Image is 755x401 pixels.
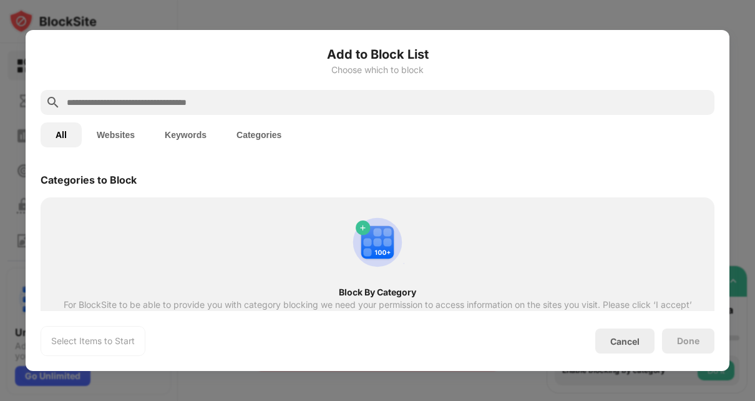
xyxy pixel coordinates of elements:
[82,122,150,147] button: Websites
[497,309,554,320] span: Privacy Policy
[610,336,640,347] div: Cancel
[63,287,692,297] div: Block By Category
[63,300,692,320] div: For BlockSite to be able to provide you with category blocking we need your permission to access ...
[46,95,61,110] img: search.svg
[41,174,137,186] div: Categories to Block
[150,122,222,147] button: Keywords
[41,122,82,147] button: All
[677,336,699,346] div: Done
[41,45,714,64] h6: Add to Block List
[41,65,714,75] div: Choose which to block
[348,212,407,272] img: category-add.svg
[51,335,135,347] div: Select Items to Start
[222,122,296,147] button: Categories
